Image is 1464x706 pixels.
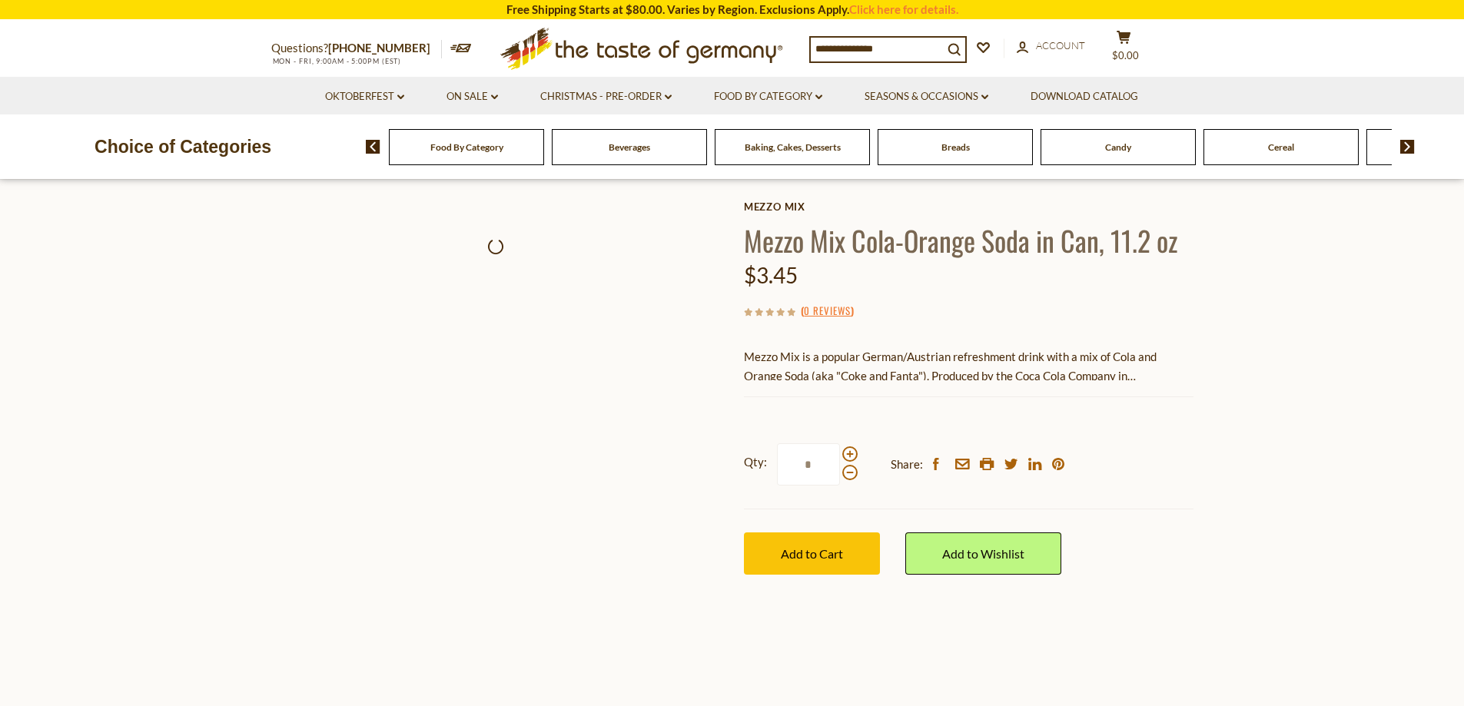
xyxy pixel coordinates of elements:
span: MON - FRI, 9:00AM - 5:00PM (EST) [271,57,402,65]
a: Baking, Cakes, Desserts [745,141,841,153]
input: Qty: [777,443,840,486]
a: Food By Category [714,88,822,105]
img: next arrow [1400,140,1415,154]
a: Add to Wishlist [905,532,1061,575]
a: On Sale [447,88,498,105]
h1: Mezzo Mix Cola-Orange Soda in Can, 11.2 oz [744,223,1193,257]
a: Cereal [1268,141,1294,153]
strong: Qty: [744,452,767,472]
a: Food By Category [430,141,503,153]
span: Add to Cart [781,546,843,561]
span: ( ) [801,303,854,318]
a: Click here for details. [849,2,958,16]
a: 0 Reviews [804,303,851,320]
a: Seasons & Occasions [865,88,988,105]
a: Oktoberfest [325,88,404,105]
a: Beverages [609,141,650,153]
p: Questions? [271,38,442,58]
button: $0.00 [1101,30,1147,68]
span: $0.00 [1112,49,1139,61]
a: Account [1017,38,1085,55]
p: Mezzo Mix is a popular German/Austrian refreshment drink with a mix of Cola and Orange Soda (aka ... [744,347,1193,386]
span: Account [1036,39,1085,51]
a: Candy [1105,141,1131,153]
img: previous arrow [366,140,380,154]
a: [PHONE_NUMBER] [328,41,430,55]
button: Add to Cart [744,532,880,575]
span: Share: [891,455,923,474]
span: $3.45 [744,262,798,288]
a: Christmas - PRE-ORDER [540,88,672,105]
a: Download Catalog [1031,88,1138,105]
a: Breads [941,141,970,153]
a: Mezzo Mix [744,201,1193,213]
